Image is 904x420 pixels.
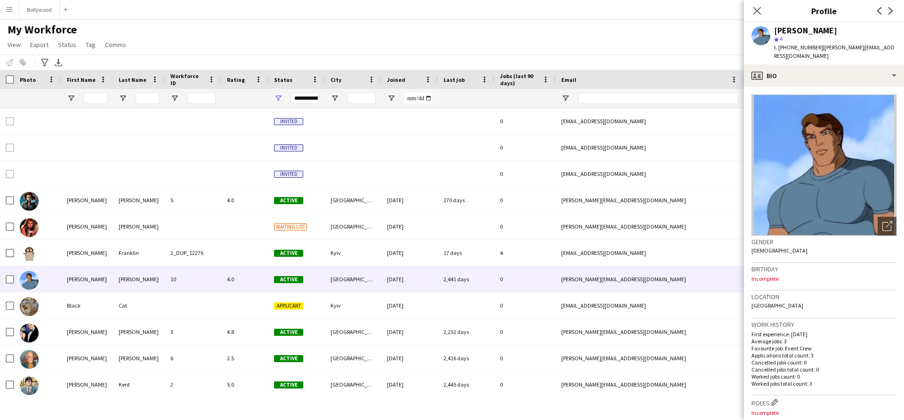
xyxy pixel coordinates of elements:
[67,94,75,103] button: Open Filter Menu
[381,372,438,397] div: [DATE]
[438,266,494,292] div: 2,441 days
[751,380,896,387] p: Worked jobs total count: 3
[780,35,783,42] span: 4
[274,118,303,125] span: Invited
[67,76,96,83] span: First Name
[20,76,36,83] span: Photo
[774,44,895,59] span: | [PERSON_NAME][EMAIL_ADDRESS][DOMAIN_NAME]
[751,95,896,236] img: Crew avatar or photo
[274,302,303,309] span: Applicant
[325,214,381,239] div: [GEOGRAPHIC_DATA]
[381,293,438,318] div: [DATE]
[165,266,221,292] div: 10
[20,192,39,211] img: Amanda Briggs
[165,345,221,371] div: 6
[84,93,107,104] input: First Name Filter Input
[878,217,896,236] div: Open photos pop-in
[113,214,165,239] div: [PERSON_NAME]
[221,187,268,213] div: 4.0
[494,266,556,292] div: 0
[494,372,556,397] div: 0
[494,240,556,266] div: 4
[500,72,539,87] span: Jobs (last 90 days)
[751,373,896,380] p: Worked jobs count: 0
[136,93,159,104] input: Last Name Filter Input
[751,238,896,246] h3: Gender
[444,76,465,83] span: Last job
[113,266,165,292] div: [PERSON_NAME]
[387,94,395,103] button: Open Filter Menu
[274,329,303,336] span: Active
[274,276,303,283] span: Active
[58,40,76,49] span: Status
[751,302,803,309] span: [GEOGRAPHIC_DATA]
[26,39,52,51] a: Export
[20,218,39,237] img: Barbara Gorden
[165,319,221,345] div: 3
[113,293,165,318] div: Cat
[113,187,165,213] div: [PERSON_NAME]
[119,76,146,83] span: Last Name
[113,240,165,266] div: Franklin
[165,187,221,213] div: 5
[774,44,823,51] span: t. [PHONE_NUMBER]
[381,319,438,345] div: [DATE]
[274,94,282,103] button: Open Filter Menu
[61,266,113,292] div: [PERSON_NAME]
[221,372,268,397] div: 5.0
[381,266,438,292] div: [DATE]
[86,40,96,49] span: Tag
[494,108,556,134] div: 0
[61,372,113,397] div: [PERSON_NAME]
[325,266,381,292] div: [GEOGRAPHIC_DATA]
[751,247,807,254] span: [DEMOGRAPHIC_DATA]
[227,76,245,83] span: Rating
[54,39,80,51] a: Status
[53,57,64,68] app-action-btn: Export XLSX
[101,39,130,51] a: Comms
[381,187,438,213] div: [DATE]
[381,240,438,266] div: [DATE]
[4,39,24,51] a: View
[438,372,494,397] div: 2,445 days
[751,275,896,282] p: Incomplete
[381,214,438,239] div: [DATE]
[438,345,494,371] div: 2,416 days
[82,39,99,51] a: Tag
[494,345,556,371] div: 0
[61,240,113,266] div: [PERSON_NAME]
[751,352,896,359] p: Applications total count: 3
[119,94,127,103] button: Open Filter Menu
[274,355,303,362] span: Active
[170,72,204,87] span: Workforce ID
[494,187,556,213] div: 0
[494,214,556,239] div: 0
[221,319,268,345] div: 4.8
[744,5,904,17] h3: Profile
[331,94,339,103] button: Open Filter Menu
[325,319,381,345] div: [GEOGRAPHIC_DATA]
[556,319,744,345] div: [PERSON_NAME][EMAIL_ADDRESS][DOMAIN_NAME]
[61,319,113,345] div: [PERSON_NAME]
[556,372,744,397] div: [PERSON_NAME][EMAIL_ADDRESS][DOMAIN_NAME]
[187,93,216,104] input: Workforce ID Filter Input
[556,108,744,134] div: [EMAIL_ADDRESS][DOMAIN_NAME]
[20,271,39,290] img: Benjamin Grimm
[751,293,896,301] h3: Location
[556,266,744,292] div: [PERSON_NAME][EMAIL_ADDRESS][DOMAIN_NAME]
[347,93,376,104] input: City Filter Input
[744,64,904,87] div: Bio
[20,350,39,369] img: Charles Xavier
[381,345,438,371] div: [DATE]
[274,171,303,178] span: Invited
[556,240,744,266] div: [EMAIL_ADDRESS][DOMAIN_NAME]
[170,94,179,103] button: Open Filter Menu
[274,144,303,151] span: Invited
[6,170,14,178] input: Row Selection is disabled for this row (unchecked)
[438,240,494,266] div: 17 days
[6,143,14,152] input: Row Selection is disabled for this row (unchecked)
[556,187,744,213] div: [PERSON_NAME][EMAIL_ADDRESS][DOMAIN_NAME]
[494,293,556,318] div: 0
[19,0,60,19] button: Bollywood
[165,372,221,397] div: 2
